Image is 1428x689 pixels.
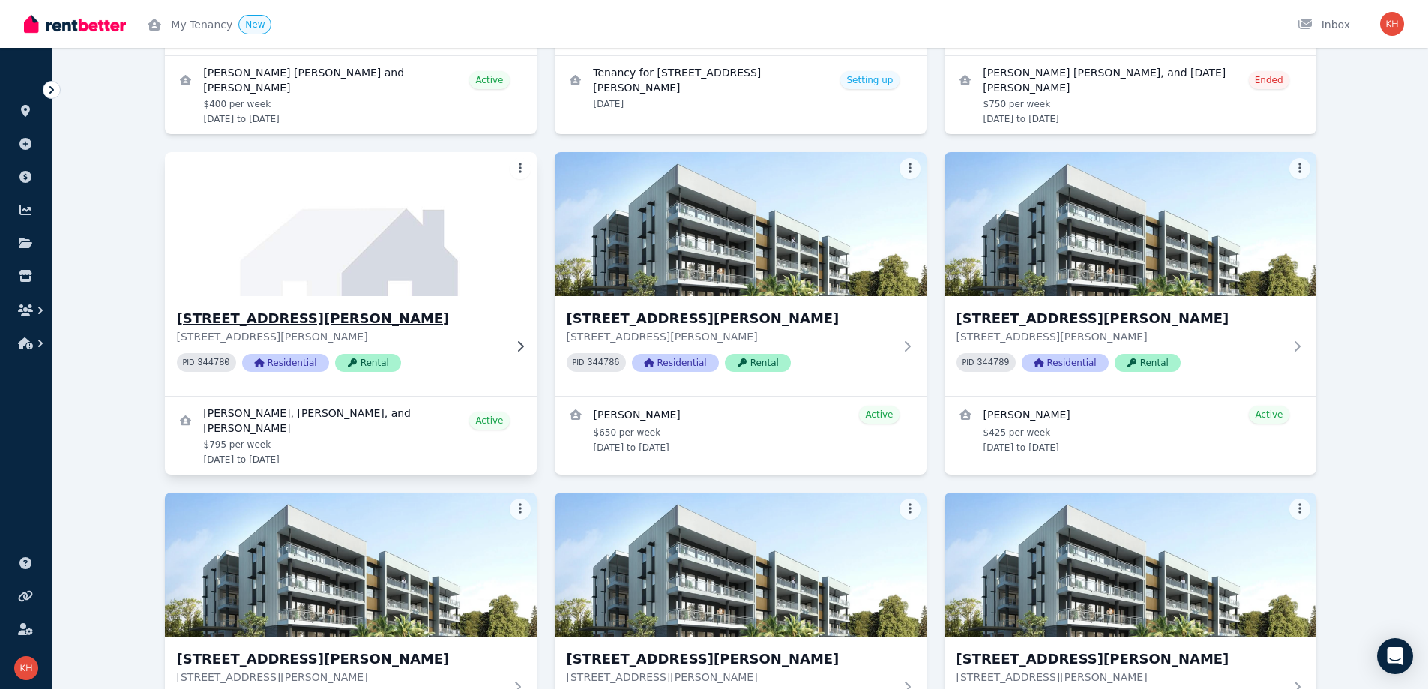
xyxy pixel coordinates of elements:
img: 4/26 Arthur Street, Coffs Harbour [155,148,546,300]
h3: [STREET_ADDRESS][PERSON_NAME] [567,649,894,670]
img: 9/26 Arthur Street, Coffs Harbour [945,493,1316,637]
h3: [STREET_ADDRESS][PERSON_NAME] [177,649,504,670]
span: Rental [335,354,401,372]
button: More options [1289,499,1310,520]
code: 344789 [977,358,1009,368]
img: 6/26 Arthur Street, Coffs Harbour [945,152,1316,296]
a: View details for Arthur John Wilkinson and Maria Sol Abo Baruzze [165,56,537,134]
a: View details for Dominique Batenga [555,397,927,463]
button: More options [510,499,531,520]
a: View details for Joy Lee [945,397,1316,463]
img: 8/26 Arthur Street, Coffs Harbour [555,493,927,637]
button: More options [900,158,921,179]
button: More options [510,158,531,179]
span: Rental [1115,354,1181,372]
div: Inbox [1298,17,1350,32]
code: 344786 [587,358,619,368]
img: 7/26 Arthur Street, Coffs Harbour [165,493,537,637]
span: Residential [242,354,329,372]
a: View details for Tenancy for 2/26 Arthur Street, Coffs Harbour [555,56,927,119]
p: [STREET_ADDRESS][PERSON_NAME] [567,329,894,344]
h3: [STREET_ADDRESS][PERSON_NAME] [177,308,504,329]
p: [STREET_ADDRESS][PERSON_NAME] [956,329,1283,344]
p: [STREET_ADDRESS][PERSON_NAME] [177,329,504,344]
img: Karen Hickey [1380,12,1404,36]
a: 5/26 Arthur Street, Coffs Harbour[STREET_ADDRESS][PERSON_NAME][STREET_ADDRESS][PERSON_NAME]PID 34... [555,152,927,396]
small: PID [183,358,195,367]
a: View details for Ronaldo Cata Montes, Arleen Cabantoc, and Noel Bacunawa [945,56,1316,134]
p: [STREET_ADDRESS][PERSON_NAME] [956,670,1283,685]
span: Residential [632,354,719,372]
img: Karen Hickey [14,656,38,680]
a: 4/26 Arthur Street, Coffs Harbour[STREET_ADDRESS][PERSON_NAME][STREET_ADDRESS][PERSON_NAME]PID 34... [165,152,537,396]
img: RentBetter [24,13,126,35]
small: PID [962,358,974,367]
a: 6/26 Arthur Street, Coffs Harbour[STREET_ADDRESS][PERSON_NAME][STREET_ADDRESS][PERSON_NAME]PID 34... [945,152,1316,396]
div: Open Intercom Messenger [1377,638,1413,674]
span: Rental [725,354,791,372]
span: New [245,19,265,30]
button: More options [900,499,921,520]
p: [STREET_ADDRESS][PERSON_NAME] [177,670,504,685]
code: 344780 [197,358,229,368]
h3: [STREET_ADDRESS][PERSON_NAME] [567,308,894,329]
a: View details for Joan Marie Abordo, Raquel Carandang, and Mary France Sinogbuhan [165,397,537,475]
small: PID [573,358,585,367]
h3: [STREET_ADDRESS][PERSON_NAME] [956,649,1283,670]
h3: [STREET_ADDRESS][PERSON_NAME] [956,308,1283,329]
button: More options [1289,158,1310,179]
span: Residential [1022,354,1109,372]
img: 5/26 Arthur Street, Coffs Harbour [555,152,927,296]
span: ORGANISE [12,82,59,93]
p: [STREET_ADDRESS][PERSON_NAME] [567,670,894,685]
